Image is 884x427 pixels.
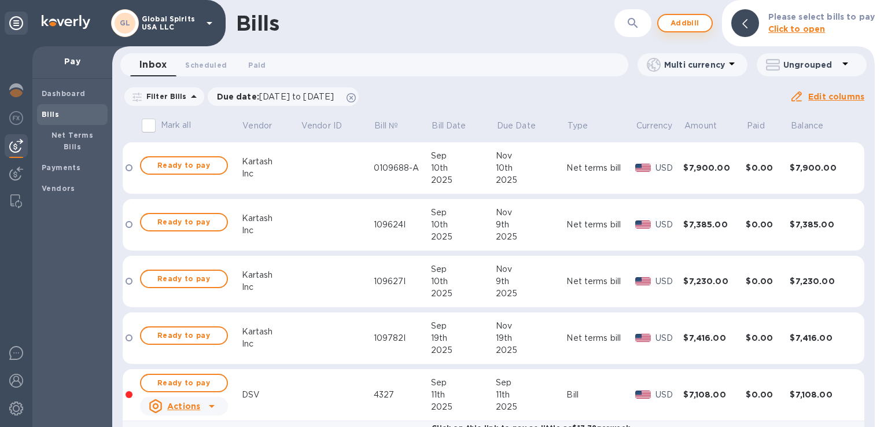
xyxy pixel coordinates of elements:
div: $7,230.00 [683,275,746,287]
div: Bill [566,389,635,401]
p: Currency [636,120,672,132]
div: $7,230.00 [790,275,852,287]
div: 2025 [496,288,566,300]
span: Paid [747,120,780,132]
u: Edit columns [808,92,864,101]
span: Vendor [242,120,287,132]
p: USD [655,275,683,288]
p: Due Date [497,120,536,132]
p: USD [655,389,683,401]
div: Unpin categories [5,12,28,35]
div: 11th [431,389,496,401]
p: Due date : [217,91,340,102]
span: Due Date [497,120,551,132]
span: Inbox [139,57,167,73]
div: 19th [496,332,566,344]
div: 2025 [496,231,566,243]
u: Actions [167,402,200,411]
img: USD [635,391,651,399]
div: Sep [431,150,496,162]
div: $0.00 [746,219,790,230]
span: Ready to pay [150,272,218,286]
p: USD [655,219,683,231]
b: Net Terms Bills [51,131,94,151]
img: USD [635,334,651,342]
div: Kartash [242,156,301,168]
p: Pay [42,56,103,67]
img: USD [635,164,651,172]
div: Sep [431,263,496,275]
b: Click to open [768,24,826,34]
div: Sep [496,377,566,389]
b: Payments [42,163,80,172]
div: 109627I [374,275,431,288]
span: Bill Date [432,120,481,132]
p: Bill № [374,120,398,132]
span: Ready to pay [150,329,218,343]
span: Ready to pay [150,376,218,390]
div: $7,416.00 [790,332,852,344]
div: Inc [242,224,301,237]
h1: Bills [236,11,279,35]
div: Nov [496,263,566,275]
b: Vendors [42,184,75,193]
div: Nov [496,320,566,332]
div: Net terms bill [566,219,621,231]
div: 2025 [431,344,496,356]
p: Ungrouped [783,59,838,71]
div: $7,385.00 [683,219,746,230]
div: Kartash [242,212,301,224]
span: Add bill [668,16,702,30]
p: Amount [684,120,717,132]
div: $7,900.00 [683,162,746,174]
div: 19th [431,332,496,344]
button: Ready to pay [140,156,228,175]
div: 2025 [431,231,496,243]
div: 10th [431,219,496,231]
div: Sep [431,320,496,332]
span: Bill № [374,120,413,132]
div: 9th [496,275,566,288]
div: Sep [431,377,496,389]
div: 4327 [374,389,431,401]
div: 2025 [431,288,496,300]
div: 10th [496,162,566,174]
div: $7,385.00 [790,219,852,230]
button: Ready to pay [140,213,228,231]
span: Scheduled [185,59,227,71]
div: $7,416.00 [683,332,746,344]
span: [DATE] to [DATE] [259,92,334,101]
p: Mark all [161,119,191,131]
p: Filter Bills [142,91,187,101]
div: 11th [496,389,566,401]
div: $7,900.00 [790,162,852,174]
p: Global Spirits USA LLC [142,15,200,31]
b: Dashboard [42,89,86,98]
div: Inc [242,281,301,293]
div: 2025 [431,174,496,186]
img: USD [635,277,651,285]
span: Balance [791,120,838,132]
img: USD [635,220,651,229]
p: Balance [791,120,823,132]
div: 10th [431,162,496,174]
p: Multi currency [664,59,725,71]
span: Amount [684,120,732,132]
div: Net terms bill [566,162,621,174]
div: Nov [496,150,566,162]
div: Net terms bill [566,332,621,344]
span: Ready to pay [150,159,218,172]
div: Kartash [242,269,301,281]
b: GL [120,19,131,27]
div: Inc [242,168,301,180]
div: $0.00 [746,162,790,174]
p: Paid [747,120,765,132]
div: 9th [496,219,566,231]
div: Sep [431,207,496,219]
div: Inc [242,338,301,350]
div: 0109688-A [374,162,431,174]
img: Foreign exchange [9,111,23,125]
button: Ready to pay [140,270,228,288]
button: Addbill [657,14,713,32]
